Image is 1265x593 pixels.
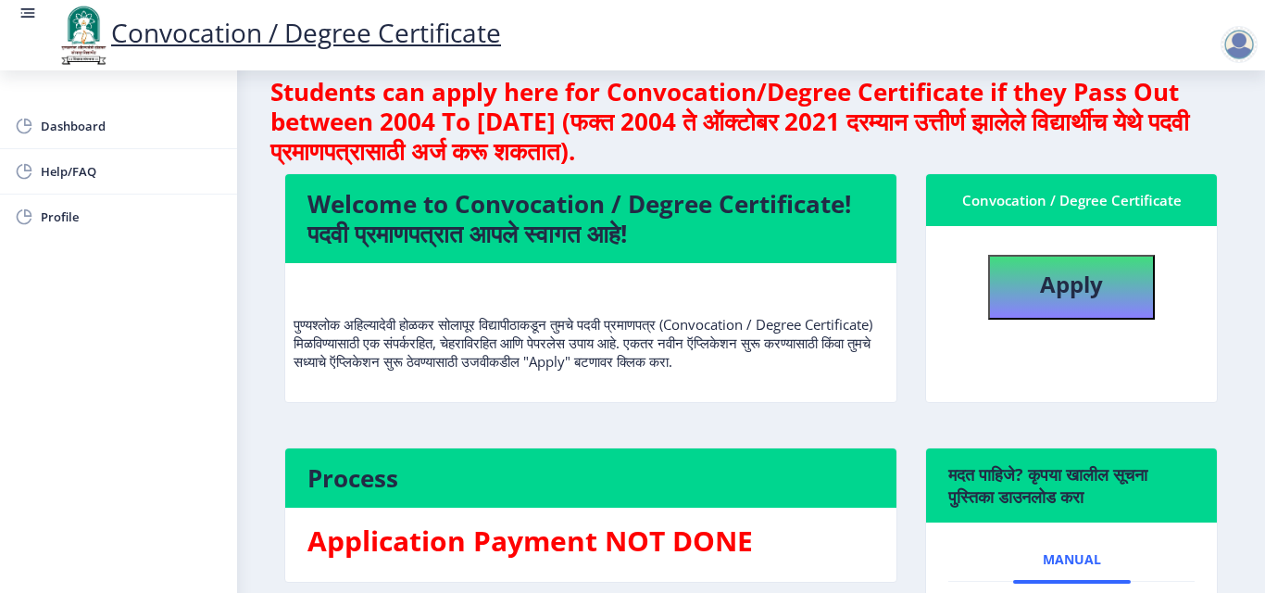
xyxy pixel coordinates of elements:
b: Apply [1040,269,1103,299]
button: Apply [988,255,1155,320]
p: पुण्यश्लोक अहिल्यादेवी होळकर सोलापूर विद्यापीठाकडून तुमचे पदवी प्रमाणपत्र (Convocation / Degree C... [294,278,888,371]
a: Convocation / Degree Certificate [56,15,501,50]
h4: Welcome to Convocation / Degree Certificate! पदवी प्रमाणपत्रात आपले स्वागत आहे! [307,189,874,248]
h4: Process [307,463,874,493]
h4: Students can apply here for Convocation/Degree Certificate if they Pass Out between 2004 To [DATE... [270,77,1232,166]
a: Manual [1013,537,1131,582]
span: Profile [41,206,222,228]
h6: मदत पाहिजे? कृपया खालील सूचना पुस्तिका डाउनलोड करा [948,463,1195,508]
span: Manual [1043,552,1101,567]
span: Help/FAQ [41,160,222,183]
h3: Application Payment NOT DONE [307,523,874,560]
span: Dashboard [41,115,222,137]
img: logo [56,4,111,67]
div: Convocation / Degree Certificate [948,189,1195,211]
